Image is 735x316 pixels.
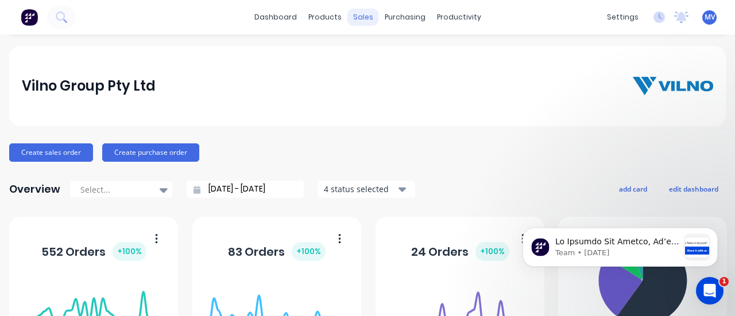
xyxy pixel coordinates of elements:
[601,9,644,26] div: settings
[719,277,729,286] span: 1
[379,9,431,26] div: purchasing
[41,242,146,261] div: 552 Orders
[113,242,146,261] div: + 100 %
[696,277,724,305] iframe: Intercom live chat
[661,181,726,196] button: edit dashboard
[431,9,487,26] div: productivity
[102,143,199,162] button: Create purchase order
[475,242,509,261] div: + 100 %
[318,181,415,198] button: 4 status selected
[249,9,303,26] a: dashboard
[411,242,509,261] div: 24 Orders
[303,9,347,26] div: products
[633,77,713,95] img: Vilno Group Pty Ltd
[9,178,60,201] div: Overview
[705,12,715,22] span: MV
[21,9,38,26] img: Factory
[9,143,93,162] button: Create sales order
[505,205,735,285] iframe: Intercom notifications message
[347,9,379,26] div: sales
[324,183,396,195] div: 4 status selected
[228,242,326,261] div: 83 Orders
[612,181,655,196] button: add card
[22,75,156,97] div: Vilno Group Pty Ltd
[292,242,326,261] div: + 100 %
